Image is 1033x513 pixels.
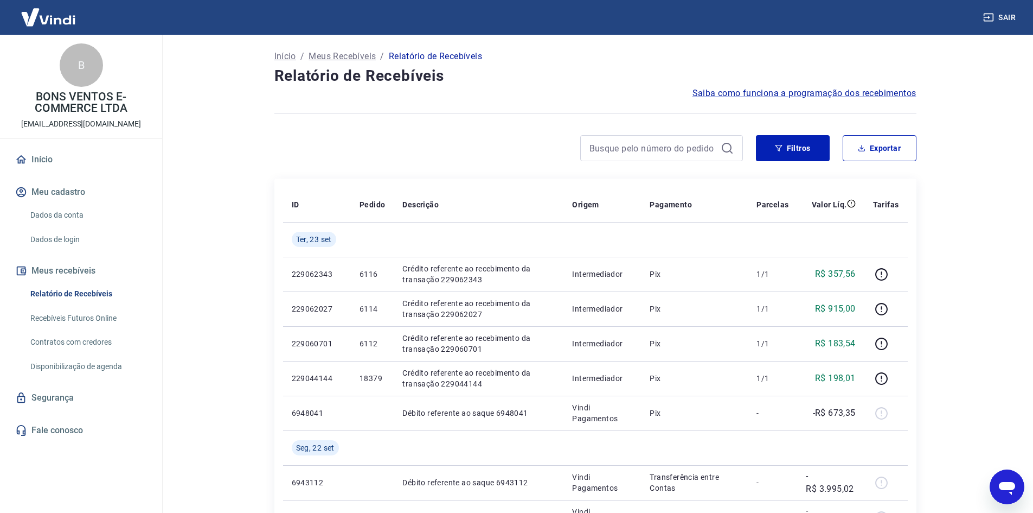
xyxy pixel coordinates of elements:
[650,303,739,314] p: Pix
[274,65,916,87] h4: Relatório de Recebíveis
[815,268,856,281] p: R$ 357,56
[402,333,555,354] p: Crédito referente ao recebimento da transação 229060701
[756,373,788,384] p: 1/1
[292,303,342,314] p: 229062027
[26,356,149,378] a: Disponibilização de agenda
[13,148,149,172] a: Início
[812,199,847,210] p: Valor Líq.
[990,470,1024,504] iframe: Botão para abrir a janela de mensagens
[572,338,632,349] p: Intermediador
[756,269,788,280] p: 1/1
[360,199,385,210] p: Pedido
[13,180,149,204] button: Meu cadastro
[60,43,103,87] div: B
[650,269,739,280] p: Pix
[292,199,299,210] p: ID
[296,234,332,245] span: Ter, 23 set
[9,91,153,114] p: BONS VENTOS E-COMMERCE LTDA
[572,269,632,280] p: Intermediador
[756,303,788,314] p: 1/1
[292,373,342,384] p: 229044144
[806,470,855,496] p: -R$ 3.995,02
[13,386,149,410] a: Segurança
[572,472,632,493] p: Vindi Pagamentos
[13,259,149,283] button: Meus recebíveis
[981,8,1020,28] button: Sair
[815,337,856,350] p: R$ 183,54
[650,408,739,419] p: Pix
[589,140,716,156] input: Busque pelo número do pedido
[360,373,385,384] p: 18379
[26,307,149,330] a: Recebíveis Futuros Online
[873,199,899,210] p: Tarifas
[402,298,555,320] p: Crédito referente ao recebimento da transação 229062027
[692,87,916,100] a: Saiba como funciona a programação dos recebimentos
[572,373,632,384] p: Intermediador
[360,269,385,280] p: 6116
[292,408,342,419] p: 6948041
[650,472,739,493] p: Transferência entre Contas
[26,331,149,353] a: Contratos com credores
[300,50,304,63] p: /
[843,135,916,161] button: Exportar
[402,368,555,389] p: Crédito referente ao recebimento da transação 229044144
[572,303,632,314] p: Intermediador
[650,338,739,349] p: Pix
[274,50,296,63] a: Início
[296,442,335,453] span: Seg, 22 set
[815,302,856,315] p: R$ 915,00
[360,338,385,349] p: 6112
[813,407,856,420] p: -R$ 673,35
[309,50,376,63] a: Meus Recebíveis
[756,338,788,349] p: 1/1
[13,419,149,442] a: Fale conosco
[360,303,385,314] p: 6114
[292,338,342,349] p: 229060701
[402,477,555,488] p: Débito referente ao saque 6943112
[650,199,692,210] p: Pagamento
[402,408,555,419] p: Débito referente ao saque 6948041
[402,263,555,285] p: Crédito referente ao recebimento da transação 229062343
[389,50,482,63] p: Relatório de Recebíveis
[756,135,830,161] button: Filtros
[21,118,141,130] p: [EMAIL_ADDRESS][DOMAIN_NAME]
[650,373,739,384] p: Pix
[26,283,149,305] a: Relatório de Recebíveis
[380,50,384,63] p: /
[26,204,149,226] a: Dados da conta
[756,408,788,419] p: -
[572,199,599,210] p: Origem
[572,402,632,424] p: Vindi Pagamentos
[815,372,856,385] p: R$ 198,01
[292,269,342,280] p: 229062343
[756,477,788,488] p: -
[13,1,84,34] img: Vindi
[26,229,149,251] a: Dados de login
[402,199,439,210] p: Descrição
[756,199,788,210] p: Parcelas
[292,477,342,488] p: 6943112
